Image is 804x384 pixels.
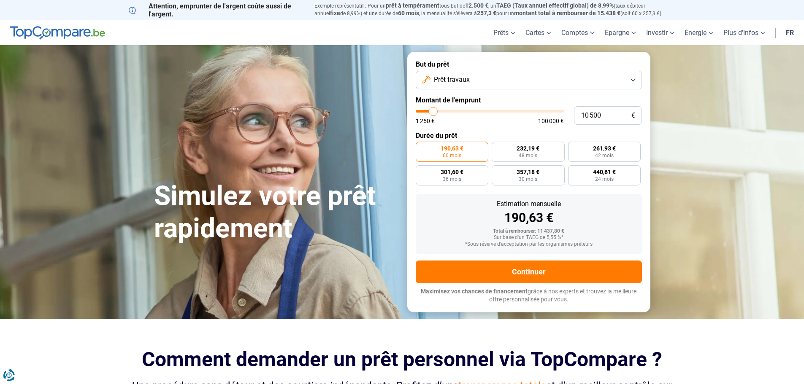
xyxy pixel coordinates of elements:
[10,26,105,40] img: TopCompare
[441,169,463,175] span: 301,60 €
[422,235,635,241] div: Sur base d'un TAEG de 5,55 %*
[386,2,439,9] span: prêt à tempérament
[443,153,461,158] span: 60 mois
[330,10,340,16] span: fixe
[129,348,676,371] h2: Comment demander un prêt personnel via TopCompare ?
[595,153,614,158] span: 42 mois
[129,2,304,18] p: Attention, emprunter de l'argent coûte aussi de l'argent.
[398,10,419,16] span: 60 mois
[517,169,539,175] span: 357,18 €
[538,118,564,124] span: 100 000 €
[422,242,635,247] div: *Sous réserve d'acceptation par les organismes prêteurs
[314,2,676,17] p: Exemple représentatif : Pour un tous but de , un (taux débiteur annuel de 8,99%) et une durée de ...
[465,2,488,9] span: 12.500 €
[520,20,556,45] a: Cartes
[519,177,537,182] span: 30 mois
[154,180,397,245] h1: Simulez votre prêt rapidement
[421,288,528,295] span: Maximisez vos chances de financement
[514,10,620,16] span: montant total à rembourser de 15.438 €
[443,177,461,182] span: 36 mois
[416,118,435,124] span: 1 250 €
[416,60,642,68] label: But du prêt
[679,20,718,45] a: Énergie
[781,20,799,45] a: fr
[595,177,614,182] span: 24 mois
[556,20,600,45] a: Comptes
[441,145,463,151] span: 190,63 €
[631,112,635,119] span: €
[488,20,520,45] a: Prêts
[593,145,616,151] span: 261,93 €
[517,145,539,151] span: 232,19 €
[416,287,642,304] p: grâce à nos experts et trouvez la meilleure offre personnalisée pour vous.
[416,132,642,140] label: Durée du prêt
[641,20,679,45] a: Investir
[519,153,537,158] span: 48 mois
[416,71,642,89] button: Prêt travaux
[422,212,635,224] div: 190,63 €
[600,20,641,45] a: Épargne
[416,96,642,104] label: Montant de l'emprunt
[593,169,616,175] span: 440,61 €
[718,20,770,45] a: Plus d'infos
[422,228,635,234] div: Total à rembourser: 11 437,80 €
[422,201,635,207] div: Estimation mensuelle
[496,2,614,9] span: TAEG (Taux annuel effectif global) de 8,99%
[416,260,642,283] button: Continuer
[477,10,496,16] span: 257,3 €
[434,75,470,84] span: Prêt travaux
